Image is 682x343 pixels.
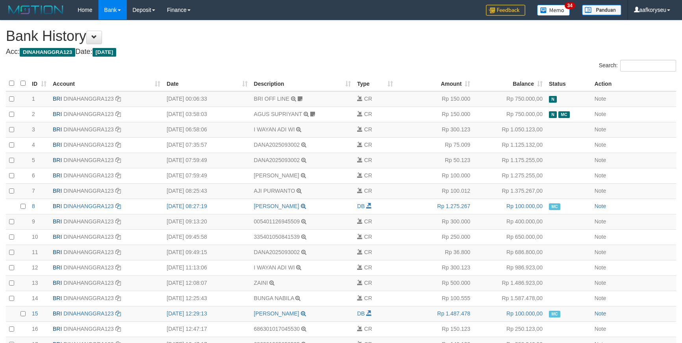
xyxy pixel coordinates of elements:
a: I WAYAN ADI WI [254,126,295,133]
a: Note [595,111,606,117]
a: DINAHANGGRA123 [63,157,114,163]
a: Copy DINAHANGGRA123 to clipboard [115,157,121,163]
a: Copy DINAHANGGRA123 to clipboard [115,295,121,301]
a: Copy DINAHANGGRA123 to clipboard [115,249,121,255]
td: Rp 300.123 [396,260,474,275]
a: Copy DINAHANGGRA123 to clipboard [115,264,121,271]
a: DINAHANGGRA123 [63,188,114,194]
span: BRI [53,280,62,286]
td: [DATE] 07:59:49 [163,153,250,168]
a: Note [595,234,606,240]
td: Rp 1.587.478,00 [473,291,546,306]
td: Rp 750.000,00 [473,91,546,107]
a: DINAHANGGRA123 [63,310,114,317]
td: [DATE] 11:13:06 [163,260,250,275]
th: Amount: activate to sort column ascending [396,76,474,91]
a: Note [595,96,606,102]
td: [DATE] 12:47:17 [163,321,250,337]
span: 1 [32,96,35,102]
img: MOTION_logo.png [6,4,66,16]
td: Rp 1.275.267 [396,199,474,214]
th: Description: activate to sort column ascending [251,76,354,91]
td: [DATE] 08:25:43 [163,183,250,199]
a: [PERSON_NAME] [254,203,299,209]
a: Note [595,126,606,133]
td: Rp 750.000,00 [473,107,546,122]
span: Manually Checked by: aafFelly [549,203,560,210]
span: BRI [53,96,62,102]
span: CR [364,295,372,301]
span: CR [364,142,372,148]
a: Note [595,280,606,286]
th: Type: activate to sort column ascending [354,76,396,91]
span: BRI [53,264,62,271]
a: [PERSON_NAME] [254,172,299,179]
img: panduan.png [582,5,621,15]
span: 11 [32,249,38,255]
a: Note [595,203,606,209]
a: Note [595,249,606,255]
span: Has Note [549,111,557,118]
td: Rp 100.555 [396,291,474,306]
span: 5 [32,157,35,163]
span: BRI [53,203,62,209]
a: DINAHANGGRA123 [63,142,114,148]
span: 6 [32,172,35,179]
td: Rp 650.000,00 [473,229,546,245]
a: Copy DINAHANGGRA123 to clipboard [115,280,121,286]
span: BRI [53,126,62,133]
span: CR [364,96,372,102]
th: Balance: activate to sort column ascending [473,76,546,91]
a: [PERSON_NAME] [254,310,299,317]
span: BRI [53,310,62,317]
td: [DATE] 03:58:03 [163,107,250,122]
a: Note [595,157,606,163]
span: 14 [32,295,38,301]
a: DINAHANGGRA123 [63,96,114,102]
h1: Bank History [6,28,676,44]
a: Copy DINAHANGGRA123 to clipboard [115,310,121,317]
a: Copy DINAHANGGRA123 to clipboard [115,326,121,332]
span: Manually Checked by: aafGavi [549,311,560,317]
th: Status [546,76,591,91]
a: 005401126945509 [254,218,300,225]
td: [DATE] 06:58:06 [163,122,250,137]
a: DINAHANGGRA123 [63,326,114,332]
span: CR [364,280,372,286]
a: Note [595,172,606,179]
span: BRI [53,249,62,255]
span: BRI [53,142,62,148]
span: CR [364,126,372,133]
a: Copy DINAHANGGRA123 to clipboard [115,96,121,102]
td: [DATE] 09:45:58 [163,229,250,245]
label: Search: [599,60,676,72]
span: 34 [565,2,575,9]
td: Rp 36.800 [396,245,474,260]
a: Copy DINAHANGGRA123 to clipboard [115,142,121,148]
td: [DATE] 12:25:43 [163,291,250,306]
span: BRI [53,295,62,301]
span: 9 [32,218,35,225]
th: ID: activate to sort column ascending [29,76,50,91]
a: DINAHANGGRA123 [63,264,114,271]
td: Rp 75.009 [396,137,474,153]
a: BRI OFF LINE [254,96,289,102]
span: 13 [32,280,38,286]
td: Rp 100.012 [396,183,474,199]
span: CR [364,157,372,163]
td: Rp 1.050.123,00 [473,122,546,137]
td: [DATE] 00:06:33 [163,91,250,107]
a: 686301017045530 [254,326,300,332]
a: DINAHANGGRA123 [63,280,114,286]
td: Rp 150.000 [396,91,474,107]
a: Copy DINAHANGGRA123 to clipboard [115,188,121,194]
span: BRI [53,218,62,225]
span: 3 [32,126,35,133]
td: [DATE] 12:08:07 [163,275,250,291]
td: Rp 250.123,00 [473,321,546,337]
a: DINAHANGGRA123 [63,249,114,255]
a: Note [595,295,606,301]
th: Date: activate to sort column ascending [163,76,250,91]
span: 2 [32,111,35,117]
span: DB [357,310,365,317]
